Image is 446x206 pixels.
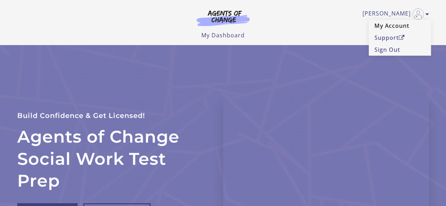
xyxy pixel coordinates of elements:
a: Sign Out [369,44,431,56]
a: My Account [369,20,431,32]
i: Open in a new window [399,35,405,40]
p: Build Confidence & Get Licensed! [17,110,206,121]
img: Agents of Change Logo [189,10,257,26]
a: Toggle menu [362,8,426,20]
h2: Agents of Change Social Work Test Prep [17,126,206,192]
a: SupportOpen in a new window [369,32,431,44]
a: My Dashboard [201,31,245,39]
